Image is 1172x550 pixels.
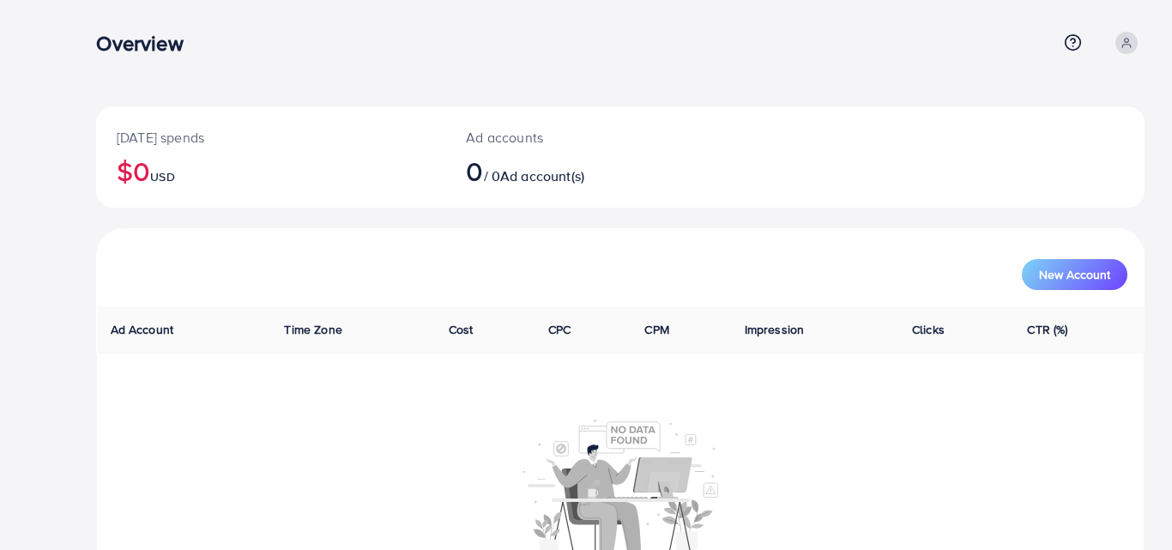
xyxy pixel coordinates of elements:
[1039,269,1110,281] span: New Account
[284,321,341,338] span: Time Zone
[548,321,571,338] span: CPC
[500,166,584,185] span: Ad account(s)
[117,127,425,148] p: [DATE] spends
[745,321,805,338] span: Impression
[466,154,687,187] h2: / 0
[111,321,174,338] span: Ad Account
[117,154,425,187] h2: $0
[96,31,196,56] h3: Overview
[912,321,945,338] span: Clicks
[1022,259,1127,290] button: New Account
[466,151,483,190] span: 0
[466,127,687,148] p: Ad accounts
[644,321,668,338] span: CPM
[1027,321,1067,338] span: CTR (%)
[449,321,474,338] span: Cost
[150,168,174,185] span: USD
